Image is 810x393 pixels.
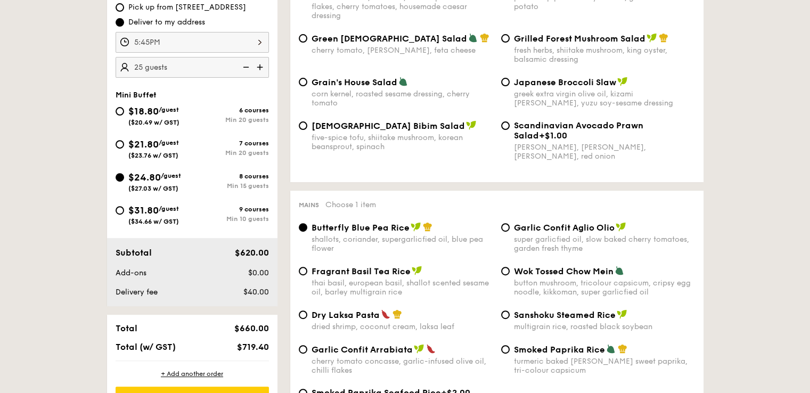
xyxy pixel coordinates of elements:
[501,310,510,319] input: Sanshoku Steamed Ricemultigrain rice, roasted black soybean
[514,46,695,64] div: fresh herbs, shiitake mushroom, king oyster, balsamic dressing
[128,171,161,183] span: $24.80
[480,33,489,43] img: icon-chef-hat.a58ddaea.svg
[423,222,432,232] img: icon-chef-hat.a58ddaea.svg
[192,206,269,213] div: 9 courses
[514,120,643,141] span: Scandinavian Avocado Prawn Salad
[501,223,510,232] input: Garlic Confit Aglio Oliosuper garlicfied oil, slow baked cherry tomatoes, garden fresh thyme
[514,77,616,87] span: Japanese Broccoli Slaw
[116,288,158,297] span: Delivery fee
[237,57,253,77] img: icon-reduce.1d2dbef1.svg
[381,309,390,319] img: icon-spicy.37a8142b.svg
[501,267,510,275] input: Wok Tossed Chow Meinbutton mushroom, tricolour capsicum, cripsy egg noodle, kikkoman, super garli...
[159,106,179,113] span: /guest
[128,2,246,13] span: Pick up from [STREET_ADDRESS]
[414,344,424,354] img: icon-vegan.f8ff3823.svg
[116,206,124,215] input: $31.80/guest($34.66 w/ GST)9 coursesMin 10 guests
[128,17,205,28] span: Deliver to my address
[618,344,627,354] img: icon-chef-hat.a58ddaea.svg
[514,310,616,320] span: Sanshoku Steamed Rice
[248,268,268,277] span: $0.00
[116,323,137,333] span: Total
[312,322,493,331] div: dried shrimp, coconut cream, laksa leaf
[468,33,478,43] img: icon-vegetarian.fe4039eb.svg
[312,235,493,253] div: shallots, coriander, supergarlicfied oil, blue pea flower
[501,34,510,43] input: Grilled Forest Mushroom Saladfresh herbs, shiitake mushroom, king oyster, balsamic dressing
[312,310,380,320] span: Dry Laksa Pasta
[514,279,695,297] div: button mushroom, tricolour capsicum, cripsy egg noodle, kikkoman, super garlicfied oil
[514,223,615,233] span: Garlic Confit Aglio Olio
[192,215,269,223] div: Min 10 guests
[514,357,695,375] div: turmeric baked [PERSON_NAME] sweet paprika, tri-colour capsicum
[253,57,269,77] img: icon-add.58712e84.svg
[466,120,477,130] img: icon-vegan.f8ff3823.svg
[299,78,307,86] input: Grain's House Saladcorn kernel, roasted sesame dressing, cherry tomato
[159,139,179,146] span: /guest
[615,266,624,275] img: icon-vegetarian.fe4039eb.svg
[116,18,124,27] input: Deliver to my address
[539,130,567,141] span: +$1.00
[312,133,493,151] div: five-spice tofu, shiitake mushroom, korean beansprout, spinach
[299,345,307,354] input: Garlic Confit Arrabiatacherry tomato concasse, garlic-infused olive oil, chilli flakes
[128,138,159,150] span: $21.80
[116,173,124,182] input: $24.80/guest($27.03 w/ GST)8 coursesMin 15 guests
[398,77,408,86] img: icon-vegetarian.fe4039eb.svg
[128,105,159,117] span: $18.80
[299,223,307,232] input: Butterfly Blue Pea Riceshallots, coriander, supergarlicfied oil, blue pea flower
[312,223,410,233] span: Butterfly Blue Pea Rice
[243,288,268,297] span: $40.00
[192,149,269,157] div: Min 20 guests
[234,323,268,333] span: $660.00
[312,345,413,355] span: Garlic Confit Arrabiata
[312,266,411,276] span: Fragrant Basil Tea Rice
[312,357,493,375] div: cherry tomato concasse, garlic-infused olive oil, chilli flakes
[312,77,397,87] span: Grain's House Salad
[161,172,181,179] span: /guest
[411,222,421,232] img: icon-vegan.f8ff3823.svg
[234,248,268,258] span: $620.00
[192,116,269,124] div: Min 20 guests
[128,218,179,225] span: ($34.66 w/ GST)
[128,119,179,126] span: ($20.49 w/ GST)
[501,121,510,130] input: Scandinavian Avocado Prawn Salad+$1.00[PERSON_NAME], [PERSON_NAME], [PERSON_NAME], red onion
[617,77,628,86] img: icon-vegan.f8ff3823.svg
[299,201,319,209] span: Mains
[159,205,179,212] span: /guest
[192,140,269,147] div: 7 courses
[299,34,307,43] input: Green [DEMOGRAPHIC_DATA] Saladcherry tomato, [PERSON_NAME], feta cheese
[192,107,269,114] div: 6 courses
[647,33,657,43] img: icon-vegan.f8ff3823.svg
[116,91,157,100] span: Mini Buffet
[312,279,493,297] div: thai basil, european basil, shallot scented sesame oil, barley multigrain rice
[236,342,268,352] span: $719.40
[192,173,269,180] div: 8 courses
[116,370,269,378] div: + Add another order
[412,266,422,275] img: icon-vegan.f8ff3823.svg
[116,342,176,352] span: Total (w/ GST)
[514,266,613,276] span: Wok Tossed Chow Mein
[426,344,436,354] img: icon-spicy.37a8142b.svg
[312,34,467,44] span: Green [DEMOGRAPHIC_DATA] Salad
[325,200,376,209] span: Choose 1 item
[128,152,178,159] span: ($23.76 w/ GST)
[299,267,307,275] input: Fragrant Basil Tea Ricethai basil, european basil, shallot scented sesame oil, barley multigrain ...
[116,3,124,12] input: Pick up from [STREET_ADDRESS]
[514,345,605,355] span: Smoked Paprika Rice
[514,235,695,253] div: super garlicfied oil, slow baked cherry tomatoes, garden fresh thyme
[514,34,645,44] span: Grilled Forest Mushroom Salad
[501,345,510,354] input: Smoked Paprika Riceturmeric baked [PERSON_NAME] sweet paprika, tri-colour capsicum
[312,89,493,108] div: corn kernel, roasted sesame dressing, cherry tomato
[299,121,307,130] input: [DEMOGRAPHIC_DATA] Bibim Saladfive-spice tofu, shiitake mushroom, korean beansprout, spinach
[514,322,695,331] div: multigrain rice, roasted black soybean
[501,78,510,86] input: Japanese Broccoli Slawgreek extra virgin olive oil, kizami [PERSON_NAME], yuzu soy-sesame dressing
[514,89,695,108] div: greek extra virgin olive oil, kizami [PERSON_NAME], yuzu soy-sesame dressing
[514,143,695,161] div: [PERSON_NAME], [PERSON_NAME], [PERSON_NAME], red onion
[392,309,402,319] img: icon-chef-hat.a58ddaea.svg
[128,185,178,192] span: ($27.03 w/ GST)
[116,107,124,116] input: $18.80/guest($20.49 w/ GST)6 coursesMin 20 guests
[606,344,616,354] img: icon-vegetarian.fe4039eb.svg
[116,32,269,53] input: Event time
[116,140,124,149] input: $21.80/guest($23.76 w/ GST)7 coursesMin 20 guests
[299,310,307,319] input: Dry Laksa Pastadried shrimp, coconut cream, laksa leaf
[312,46,493,55] div: cherry tomato, [PERSON_NAME], feta cheese
[116,268,146,277] span: Add-ons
